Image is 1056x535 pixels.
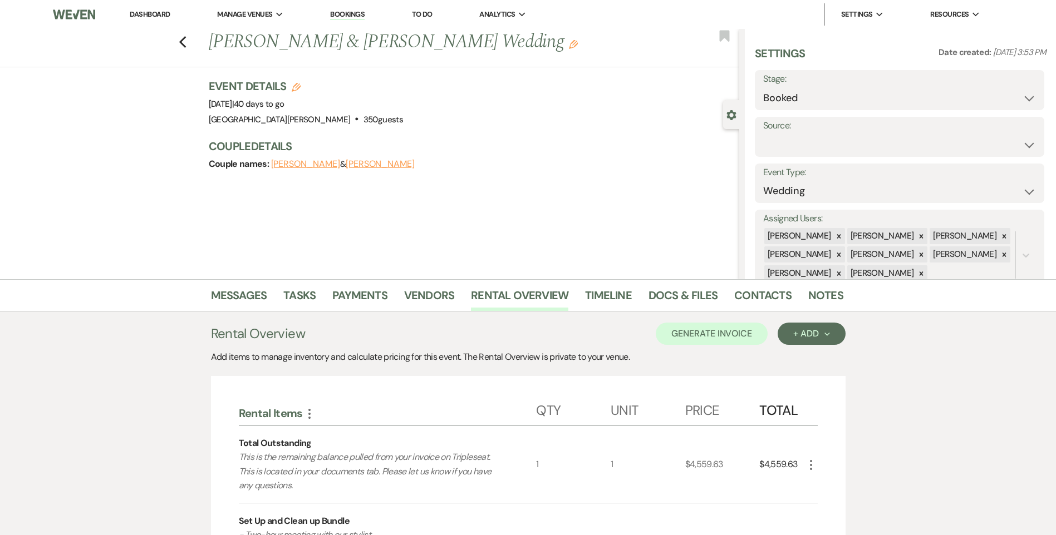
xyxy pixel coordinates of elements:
[764,246,833,262] div: [PERSON_NAME]
[364,114,403,125] span: 350 guests
[271,160,340,169] button: [PERSON_NAME]
[649,286,718,311] a: Docs & Files
[993,47,1046,58] span: [DATE] 3:53 PM
[209,29,629,56] h1: [PERSON_NAME] & [PERSON_NAME] Wedding
[656,323,768,345] button: Generate Invoice
[734,286,792,311] a: Contacts
[209,158,271,170] span: Couple names:
[332,286,387,311] a: Payments
[611,392,685,425] div: Unit
[611,426,685,503] div: 1
[211,350,846,364] div: Add items to manage inventory and calculate pricing for this event. The Rental Overview is privat...
[239,514,350,528] div: Set Up and Clean up Bundle
[404,286,454,311] a: Vendors
[930,9,969,20] span: Resources
[471,286,568,311] a: Rental Overview
[755,46,805,70] h3: Settings
[569,39,578,49] button: Edit
[209,98,284,110] span: [DATE]
[778,323,845,345] button: + Add
[53,3,95,26] img: Weven Logo
[939,47,993,58] span: Date created:
[232,98,284,110] span: |
[330,9,365,20] a: Bookings
[209,78,403,94] h3: Event Details
[209,114,351,125] span: [GEOGRAPHIC_DATA][PERSON_NAME]
[234,98,284,110] span: 40 days to go
[759,392,804,425] div: Total
[847,246,916,262] div: [PERSON_NAME]
[763,211,1036,227] label: Assigned Users:
[685,392,760,425] div: Price
[130,9,170,19] a: Dashboard
[930,246,998,262] div: [PERSON_NAME]
[211,286,267,311] a: Messages
[764,265,833,281] div: [PERSON_NAME]
[209,138,728,154] h3: Couple Details
[847,265,916,281] div: [PERSON_NAME]
[536,426,611,503] div: 1
[930,228,998,244] div: [PERSON_NAME]
[271,158,415,170] span: &
[283,286,316,311] a: Tasks
[211,324,305,344] h3: Rental Overview
[847,228,916,244] div: [PERSON_NAME]
[217,9,272,20] span: Manage Venues
[346,160,415,169] button: [PERSON_NAME]
[764,228,833,244] div: [PERSON_NAME]
[726,109,736,120] button: Close lead details
[536,392,611,425] div: Qty
[585,286,632,311] a: Timeline
[412,9,433,19] a: To Do
[239,437,312,450] div: Total Outstanding
[793,329,829,338] div: + Add
[763,118,1036,134] label: Source:
[841,9,873,20] span: Settings
[759,426,804,503] div: $4,559.63
[685,426,760,503] div: $4,559.63
[239,450,507,493] p: This is the remaining balance pulled from your invoice on Tripleseat. This is located in your doc...
[763,165,1036,181] label: Event Type:
[808,286,843,311] a: Notes
[763,71,1036,87] label: Stage:
[479,9,515,20] span: Analytics
[239,406,537,420] div: Rental Items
